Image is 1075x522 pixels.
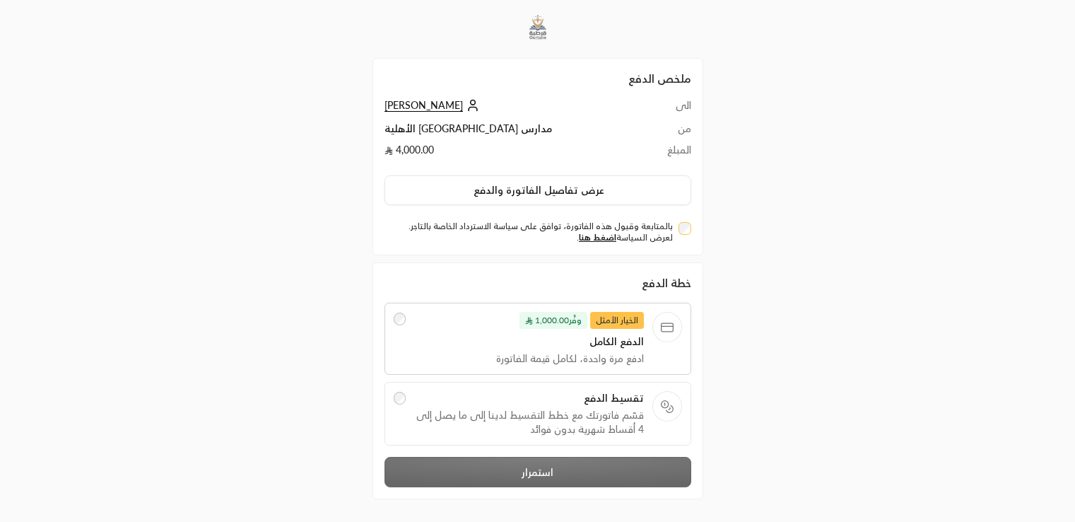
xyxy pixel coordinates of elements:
[384,99,463,112] span: [PERSON_NAME]
[384,122,653,143] td: مدارس [GEOGRAPHIC_DATA] الأهلية
[384,143,653,164] td: 4,000.00
[384,274,691,291] div: خطة الدفع
[394,313,406,325] input: الخيار الأمثلوفَّر1,000.00 الدفع الكاملادفع مرة واحدة، لكامل قيمة الفاتورة
[384,99,483,111] a: [PERSON_NAME]
[519,312,587,329] span: وفَّر 1,000.00
[519,8,557,47] img: Company Logo
[652,143,691,164] td: المبلغ
[414,352,643,366] span: ادفع مرة واحدة، لكامل قيمة الفاتورة
[414,391,643,405] span: تقسيط الدفع
[414,408,643,436] span: قسّم فاتورتك مع خطط التقسيط لدينا إلى ما يصل إلى 4 أقساط شهرية بدون فوائد
[590,312,644,329] span: الخيار الأمثل
[384,70,691,87] h2: ملخص الدفع
[394,392,406,405] input: تقسيط الدفعقسّم فاتورتك مع خطط التقسيط لدينا إلى ما يصل إلى 4 أقساط شهرية بدون فوائد
[652,122,691,143] td: من
[390,221,673,243] label: بالمتابعة وقبول هذه الفاتورة، توافق على سياسة الاسترداد الخاصة بالتاجر. لعرض السياسة .
[652,98,691,122] td: الى
[384,175,691,205] button: عرض تفاصيل الفاتورة والدفع
[414,335,643,349] span: الدفع الكامل
[579,232,616,243] a: اضغط هنا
